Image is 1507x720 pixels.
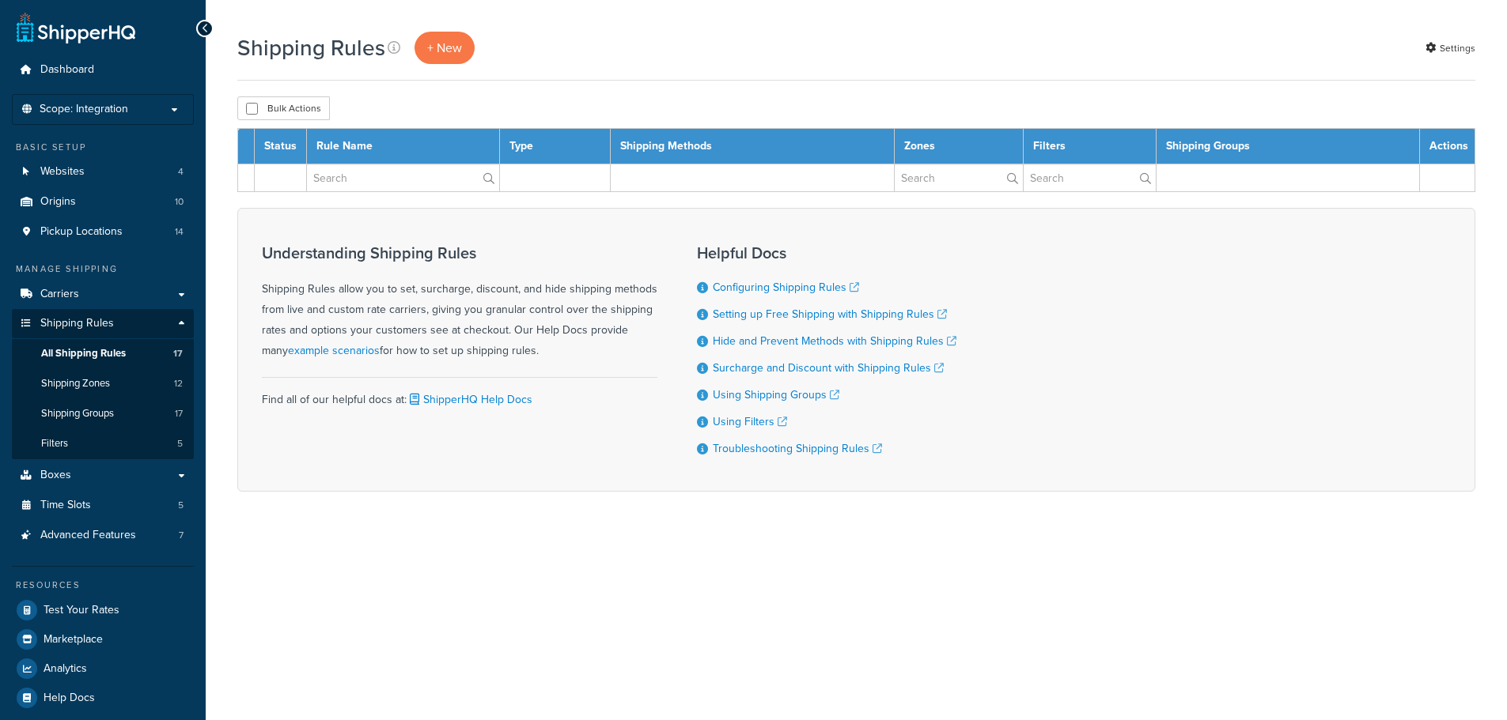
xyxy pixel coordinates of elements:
[12,141,194,154] div: Basic Setup
[40,225,123,239] span: Pickup Locations
[713,360,944,376] a: Surcharge and Discount with Shipping Rules
[44,633,103,646] span: Marketplace
[12,491,194,520] li: Time Slots
[262,244,657,361] div: Shipping Rules allow you to set, surcharge, discount, and hide shipping methods from live and cus...
[611,129,895,164] th: Shipping Methods
[237,96,330,120] button: Bulk Actions
[41,347,126,360] span: All Shipping Rules
[173,347,183,360] span: 17
[12,187,194,217] li: Origins
[12,262,194,276] div: Manage Shipping
[179,529,184,542] span: 7
[262,244,657,262] h3: Understanding Shipping Rules
[12,429,194,458] li: Filters
[697,244,956,262] h3: Helpful Docs
[40,499,91,512] span: Time Slots
[12,217,194,247] a: Pickup Locations 14
[41,377,110,390] span: Shipping Zones
[17,12,135,43] a: ShipperHQ Home
[12,309,194,338] a: Shipping Rules
[415,32,475,64] a: + New
[255,129,307,164] th: Status
[713,306,947,322] a: Setting up Free Shipping with Shipping Rules
[12,399,194,428] a: Shipping Groups 17
[44,662,87,676] span: Analytics
[1023,129,1156,164] th: Filters
[307,164,499,191] input: Search
[1420,129,1475,164] th: Actions
[12,521,194,550] a: Advanced Features 7
[40,165,85,179] span: Websites
[713,413,787,430] a: Using Filters
[40,469,71,482] span: Boxes
[175,195,184,209] span: 10
[1156,129,1419,164] th: Shipping Groups
[12,579,194,592] div: Resources
[40,529,136,542] span: Advanced Features
[262,377,657,410] div: Find all of our helpful docs at:
[44,604,119,617] span: Test Your Rates
[12,309,194,459] li: Shipping Rules
[12,521,194,550] li: Advanced Features
[178,499,184,512] span: 5
[175,225,184,239] span: 14
[174,377,183,390] span: 12
[307,129,500,164] th: Rule Name
[12,280,194,309] a: Carriers
[177,437,183,450] span: 5
[40,317,114,330] span: Shipping Rules
[288,342,380,359] a: example scenarios
[40,63,94,77] span: Dashboard
[713,386,839,403] a: Using Shipping Groups
[12,684,194,712] a: Help Docs
[713,333,956,349] a: Hide and Prevent Methods with Shipping Rules
[713,279,859,296] a: Configuring Shipping Rules
[12,187,194,217] a: Origins 10
[12,654,194,683] a: Analytics
[12,339,194,368] a: All Shipping Rules 17
[894,129,1023,164] th: Zones
[12,461,194,490] a: Boxes
[12,399,194,428] li: Shipping Groups
[12,429,194,458] a: Filters 5
[427,39,462,57] span: + New
[12,491,194,520] a: Time Slots 5
[178,165,184,179] span: 4
[12,369,194,398] li: Shipping Zones
[175,407,183,420] span: 17
[12,625,194,654] a: Marketplace
[12,217,194,247] li: Pickup Locations
[1024,164,1156,191] input: Search
[12,157,194,187] li: Websites
[40,288,79,301] span: Carriers
[237,32,385,63] h1: Shipping Rules
[12,596,194,624] a: Test Your Rates
[40,103,128,116] span: Scope: Integration
[41,407,114,420] span: Shipping Groups
[407,391,532,408] a: ShipperHQ Help Docs
[12,55,194,85] a: Dashboard
[41,437,68,450] span: Filters
[40,195,76,209] span: Origins
[12,157,194,187] a: Websites 4
[500,129,611,164] th: Type
[12,339,194,368] li: All Shipping Rules
[895,164,1023,191] input: Search
[12,369,194,398] a: Shipping Zones 12
[1426,37,1475,59] a: Settings
[713,440,882,457] a: Troubleshooting Shipping Rules
[44,692,95,705] span: Help Docs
